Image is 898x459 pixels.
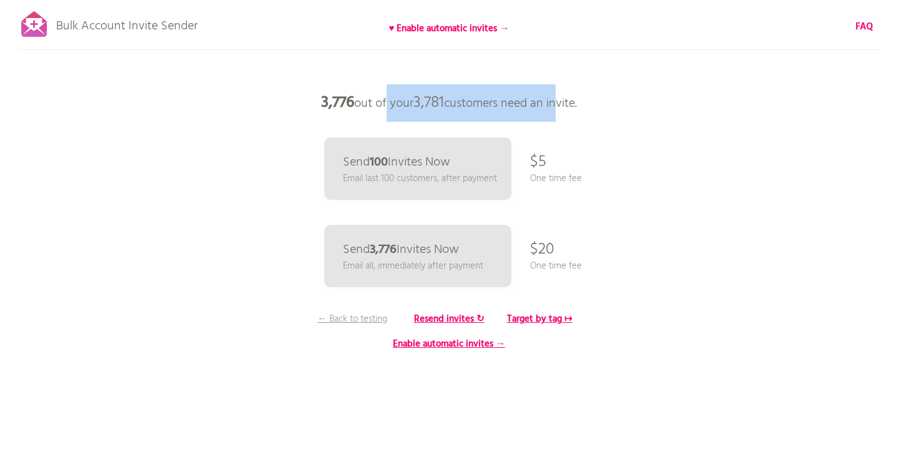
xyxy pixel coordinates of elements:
[324,137,511,200] a: Send100Invites Now Email last 100 customers, after payment
[393,337,505,352] b: Enable automatic invites →
[507,312,572,327] b: Target by tag ↦
[530,231,554,269] p: $20
[343,156,450,169] p: Send Invites Now
[530,172,582,185] p: One time fee
[856,20,873,34] a: FAQ
[262,84,636,122] p: out of your customers need an invite.
[324,225,511,287] a: Send3,776Invites Now Email all, immediately after payment
[56,7,198,39] p: Bulk Account Invite Sender
[306,312,399,326] p: ← Back to testing
[530,144,546,181] p: $5
[530,259,582,273] p: One time fee
[856,19,873,34] b: FAQ
[414,312,485,327] b: Resend invites ↻
[413,91,444,116] span: 3,781
[343,244,459,256] p: Send Invites Now
[370,240,397,260] b: 3,776
[343,172,497,185] p: Email last 100 customers, after payment
[370,152,388,172] b: 100
[321,91,354,116] b: 3,776
[343,259,483,273] p: Email all, immediately after payment
[389,21,509,36] b: ♥ Enable automatic invites →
